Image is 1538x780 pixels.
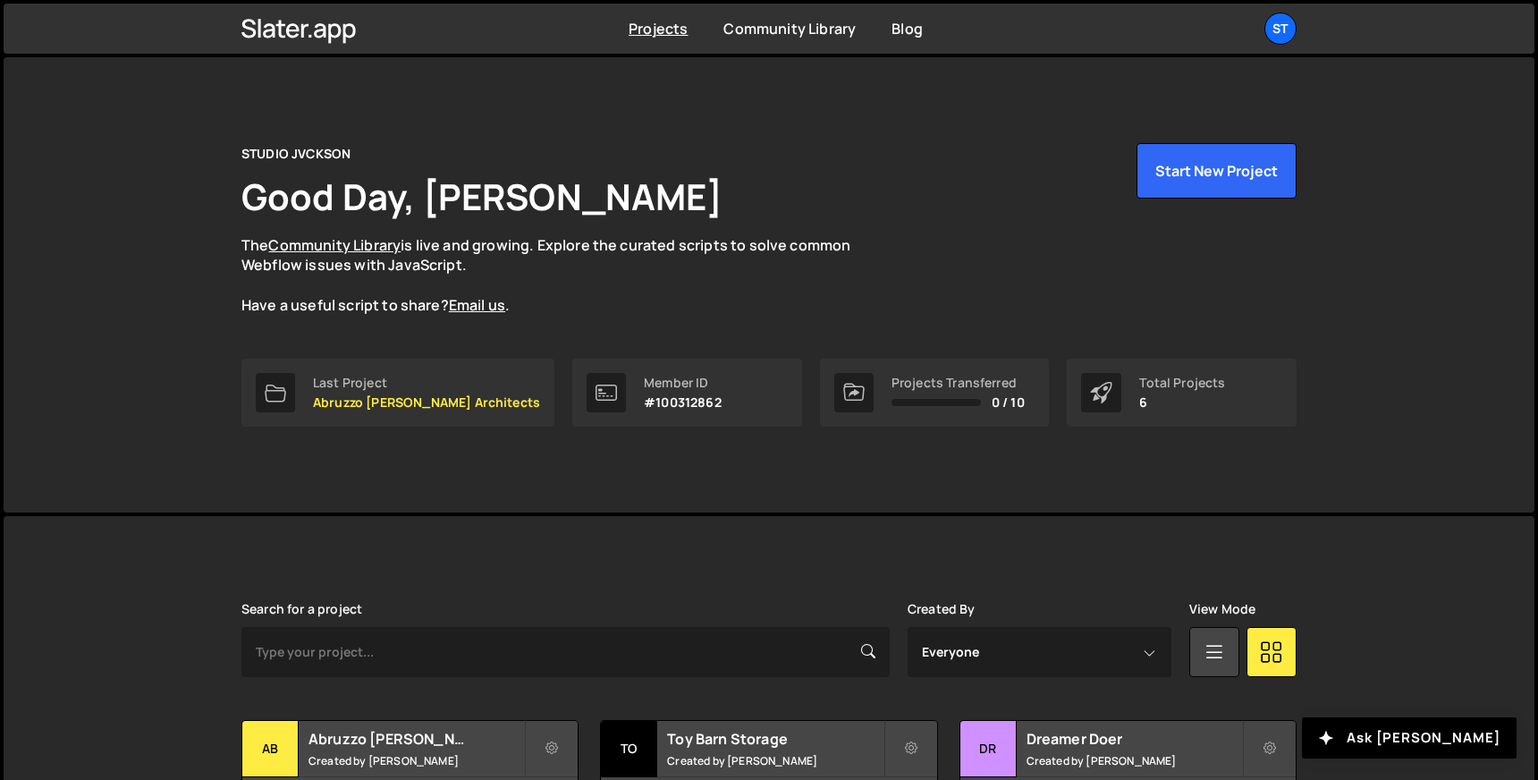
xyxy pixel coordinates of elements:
p: #100312862 [644,395,722,410]
small: Created by [PERSON_NAME] [308,753,524,768]
h2: Dreamer Doer [1027,729,1242,749]
div: Member ID [644,376,722,390]
p: 6 [1139,395,1225,410]
p: Abruzzo [PERSON_NAME] Architects [313,395,540,410]
button: Ask [PERSON_NAME] [1302,717,1517,759]
a: ST [1264,13,1297,45]
span: 0 / 10 [992,395,1025,410]
label: Search for a project [241,602,362,616]
button: Start New Project [1137,143,1297,199]
a: Last Project Abruzzo [PERSON_NAME] Architects [241,359,554,427]
input: Type your project... [241,627,890,677]
small: Created by [PERSON_NAME] [667,753,883,768]
label: Created By [908,602,976,616]
div: Dr [960,721,1017,777]
div: STUDIO JVCKSON [241,143,351,165]
p: The is live and growing. Explore the curated scripts to solve common Webflow issues with JavaScri... [241,235,885,316]
a: Blog [892,19,923,38]
h2: Abruzzo [PERSON_NAME] Architects [308,729,524,749]
small: Created by [PERSON_NAME] [1027,753,1242,768]
div: Last Project [313,376,540,390]
div: To [601,721,657,777]
div: Ab [242,721,299,777]
label: View Mode [1189,602,1255,616]
h1: Good Day, [PERSON_NAME] [241,172,723,221]
h2: Toy Barn Storage [667,729,883,749]
a: Community Library [723,19,856,38]
div: Projects Transferred [892,376,1025,390]
div: Total Projects [1139,376,1225,390]
a: Projects [629,19,688,38]
a: Email us [449,295,505,315]
a: Community Library [268,235,401,255]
